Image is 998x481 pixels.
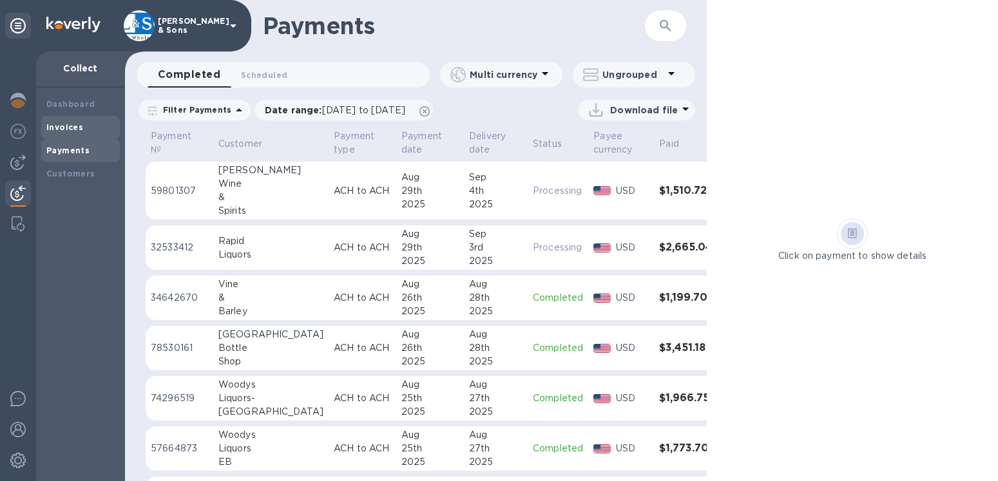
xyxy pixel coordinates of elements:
div: Woodys [218,428,323,442]
div: Liquors [218,442,323,455]
img: USD [593,344,611,353]
div: Aug [401,428,459,442]
p: ACH to ACH [334,442,391,455]
div: 2025 [401,305,459,318]
img: USD [593,294,611,303]
div: 4th [469,184,523,198]
div: 29th [401,241,459,254]
img: USD [593,186,611,195]
div: Aug [469,428,523,442]
p: ACH to ACH [334,341,391,355]
p: Delivery date [469,129,506,156]
div: Liquors [218,248,323,261]
p: Filter Payments [158,104,231,115]
p: Date range : [265,104,412,117]
div: [GEOGRAPHIC_DATA] [218,328,323,341]
span: Payee currency [593,129,649,156]
b: Payments [46,146,90,155]
div: 29th [401,184,459,198]
img: USD [593,243,611,252]
div: 2025 [469,355,523,368]
p: Completed [533,291,583,305]
p: USD [616,291,649,305]
div: Unpin categories [5,13,31,39]
div: 2025 [469,198,523,211]
p: Completed [533,391,583,405]
div: 27th [469,391,523,405]
p: USD [616,341,649,355]
h3: $3,451.18 [659,342,714,354]
span: Status [533,137,579,151]
div: Aug [469,278,523,291]
p: USD [616,442,649,455]
img: USD [593,444,611,453]
div: 2025 [469,405,523,419]
h3: $1,773.70 [659,442,714,455]
p: Completed [533,341,583,355]
div: 2025 [401,455,459,469]
div: 28th [469,341,523,355]
p: Collect [46,62,115,75]
p: Multi currency [470,68,537,81]
div: Woodys [218,378,323,391]
p: ACH to ACH [334,241,391,254]
span: Payment type [334,129,391,156]
div: Aug [401,328,459,341]
p: Payment № [151,129,191,156]
b: Customers [46,169,95,178]
p: Payee currency [593,129,632,156]
p: USD [616,241,649,254]
div: 2025 [401,355,459,368]
h3: $2,665.04 [659,241,714,254]
img: Foreign exchange [10,124,26,139]
div: Shop [218,355,323,368]
div: Wine [218,177,323,191]
div: Aug [469,378,523,391]
h3: $1,510.72 [659,185,714,197]
h3: $1,966.75 [659,392,714,404]
img: Logo [46,17,101,32]
div: 2025 [469,305,523,318]
p: USD [616,391,649,405]
b: Dashboard [46,99,95,109]
div: & [218,291,323,305]
div: Aug [401,171,459,184]
span: Completed [158,66,220,84]
p: [PERSON_NAME] & Sons [158,17,222,35]
div: Barley [218,305,323,318]
div: 2025 [401,198,459,211]
div: Aug [401,378,459,391]
div: Spirits [218,204,323,218]
div: 26th [401,341,459,355]
p: Status [533,137,562,151]
p: ACH to ACH [334,184,391,198]
p: Download file [610,104,678,117]
img: USD [593,394,611,403]
div: & [218,191,323,204]
span: Payment date [401,129,459,156]
span: Paid [659,137,696,151]
span: [DATE] to [DATE] [322,105,405,115]
span: Scheduled [241,68,287,82]
b: Invoices [46,122,83,132]
div: Sep [469,227,523,241]
p: 32533412 [151,241,208,254]
div: 27th [469,442,523,455]
div: 2025 [401,254,459,268]
div: Liquors-[GEOGRAPHIC_DATA] [218,391,323,419]
div: Aug [469,328,523,341]
p: 34642670 [151,291,208,305]
div: 2025 [401,405,459,419]
p: 57664873 [151,442,208,455]
p: ACH to ACH [334,391,391,405]
div: Bottle [218,341,323,355]
div: Rapid [218,234,323,248]
p: Customer [218,137,262,151]
p: 59801307 [151,184,208,198]
div: 28th [469,291,523,305]
div: Vine [218,278,323,291]
h3: $1,199.70 [659,292,714,304]
div: 25th [401,391,459,405]
div: [PERSON_NAME] [218,164,323,177]
span: Customer [218,137,279,151]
